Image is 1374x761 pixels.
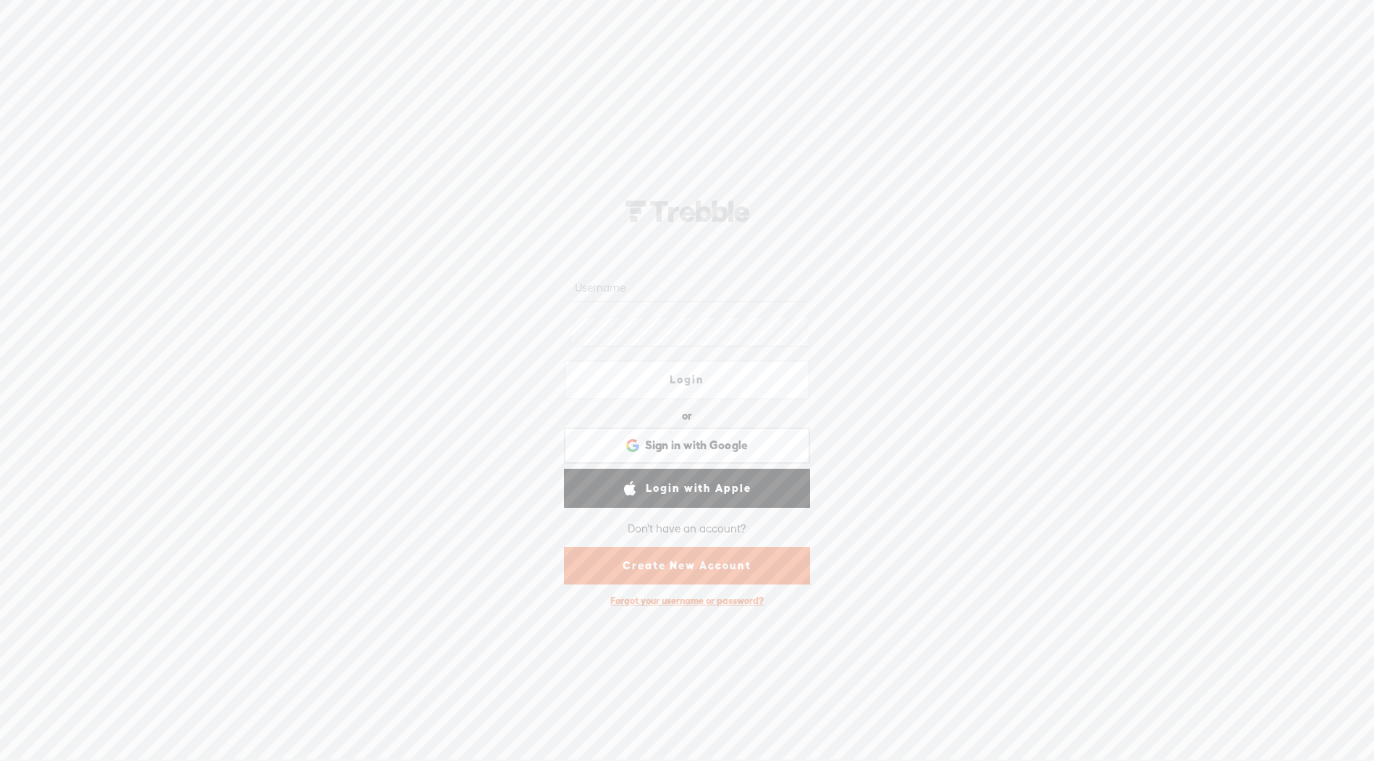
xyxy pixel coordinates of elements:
[603,587,771,614] div: Forgot your username or password?
[645,438,748,453] span: Sign in with Google
[564,469,810,508] a: Login with Apple
[572,273,807,302] input: Username
[564,547,810,584] a: Create New Account
[564,360,810,399] a: Login
[682,404,692,428] div: or
[628,514,746,544] div: Don't have an account?
[564,428,810,464] div: Sign in with Google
